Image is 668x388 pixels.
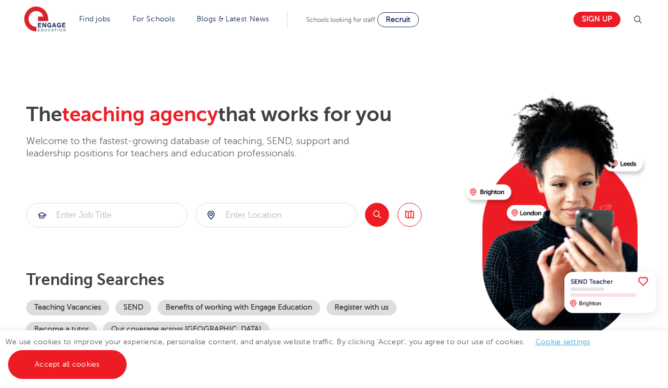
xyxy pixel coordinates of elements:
[79,15,111,23] a: Find jobs
[306,16,375,23] span: Schools looking for staff
[197,15,269,23] a: Blogs & Latest News
[115,300,151,315] a: SEND
[26,322,97,337] a: Become a tutor
[386,15,410,23] span: Recruit
[8,350,127,379] a: Accept all cookies
[377,12,419,27] a: Recruit
[26,300,109,315] a: Teaching Vacancies
[365,203,389,227] button: Search
[26,102,457,127] h2: The that works for you
[103,322,269,337] a: Our coverage across [GEOGRAPHIC_DATA]
[26,270,457,289] p: Trending searches
[573,12,620,27] a: Sign up
[196,203,356,227] input: Submit
[26,203,188,227] div: Submit
[24,6,66,33] img: Engage Education
[5,338,601,368] span: We use cookies to improve your experience, personalise content, and analyse website traffic. By c...
[327,300,397,315] a: Register with us
[133,15,175,23] a: For Schools
[62,103,218,126] span: teaching agency
[27,203,187,227] input: Submit
[535,338,591,346] a: Cookie settings
[158,300,320,315] a: Benefits of working with Engage Education
[26,135,379,160] p: Welcome to the fastest-growing database of teaching, SEND, support and leadership positions for t...
[196,203,357,227] div: Submit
